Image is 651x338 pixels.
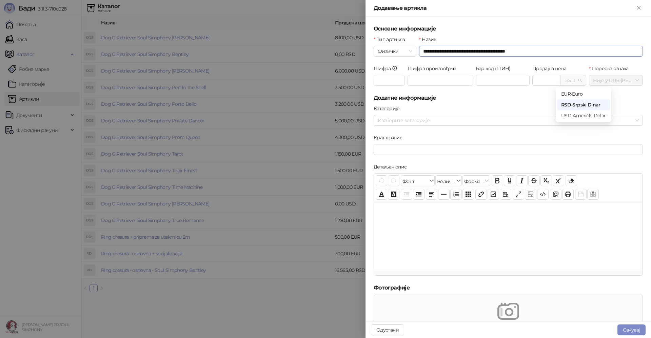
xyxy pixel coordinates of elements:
div: RSD - Srpski Dinar [561,101,606,108]
h5: Додатне информације [374,94,643,102]
button: Подебљано [492,175,503,186]
span: Није у ПДВ - [PERSON_NAME] ( 0,00 %) [593,75,639,85]
span: Физички [378,46,412,56]
button: Поврати [376,175,387,186]
label: Кратак опис [374,134,406,141]
button: Слика [488,189,499,200]
label: Категорије [374,105,404,112]
label: Продајна цена [532,65,571,72]
button: Боја текста [376,189,387,200]
button: Увлачење [413,189,425,200]
button: Поравнање [426,189,437,200]
button: Листа [450,189,462,200]
button: Прикажи блокове [525,189,536,200]
h5: Фотографије [374,284,643,292]
button: Преглед [550,189,561,200]
label: Шифра произвођача [408,65,460,72]
label: Детаљан опис [374,163,411,171]
button: Приказ кода [537,189,549,200]
button: Подвучено [504,175,515,186]
button: Шаблон [587,189,599,200]
button: Close [635,4,643,12]
label: Назив [419,36,441,43]
input: Кратак опис [374,144,643,155]
button: Хоризонтална линија [438,189,450,200]
label: Бар код (ГТИН) [476,65,515,72]
button: Одустани [371,324,404,335]
label: Пореска ознака [589,65,633,72]
button: Понови [388,175,399,186]
input: Бар код (ГТИН) [476,75,530,86]
button: Формати [462,175,490,186]
button: Искошено [516,175,528,186]
button: Прецртано [528,175,540,186]
button: Уклони формат [566,175,577,186]
label: Шифра [374,65,402,72]
button: Фонт [401,175,435,186]
div: Додавање артикла [374,4,635,12]
button: Приказ преко целог екрана [513,189,524,200]
label: Тип артикла [374,36,409,43]
button: Табела [462,189,474,200]
input: Шифра произвођача [408,75,473,86]
span: RSD [565,75,582,85]
button: Експонент [553,175,564,186]
img: empty [497,300,519,322]
button: Видео [500,189,511,200]
div: EUR - Euro [561,90,606,98]
button: Штампај [562,189,574,200]
button: Индексирано [540,175,552,186]
button: Извлачење [401,189,412,200]
h5: Основне информације [374,25,643,33]
button: Сачувај [617,324,646,335]
button: Величина [435,175,462,186]
button: Боја позадине [388,189,399,200]
input: Назив [419,46,643,57]
button: Сачувај [575,189,587,200]
div: USD - Američki Dolar [561,112,606,119]
button: Веза [475,189,487,200]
